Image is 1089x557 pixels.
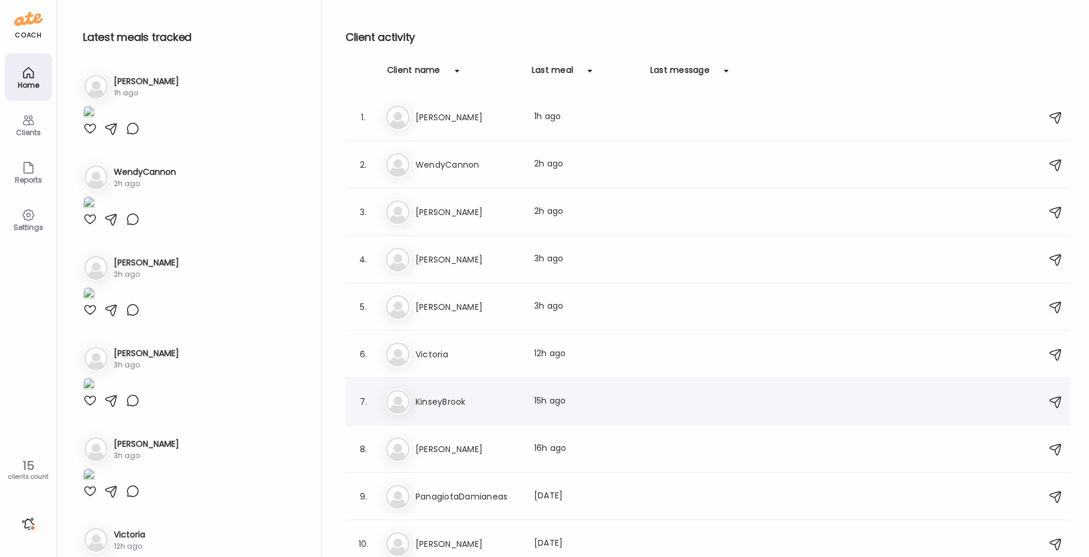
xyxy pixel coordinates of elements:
h3: WendyCannon [114,166,176,178]
img: images%2F3kzOh54S1OSkGaZotHskK3jNS562%2FVOPLgkJdoh3TM0GsLlsV%2FESI6xXTQuAYd2KfdaPDt_1080 [83,287,95,303]
img: bg-avatar-default.svg [84,165,108,189]
img: bg-avatar-default.svg [386,532,410,556]
img: images%2FhwD2g8tnv1RQj0zg0CJCbnXyvAl1%2FqJ4047PtynEJwjiucEAE%2FnvcuuzzzRvF00WlOi7WH_1080 [83,377,95,393]
div: 1. [356,110,371,124]
img: bg-avatar-default.svg [84,528,108,552]
div: 4. [356,252,371,267]
div: 10. [356,537,371,551]
h3: KinseyBrook [416,395,520,409]
div: 3h ago [114,450,179,461]
img: bg-avatar-default.svg [386,200,410,224]
h3: [PERSON_NAME] [416,442,520,456]
div: 1h ago [534,110,638,124]
h3: [PERSON_NAME] [416,205,520,219]
div: 6. [356,347,371,361]
h3: [PERSON_NAME] [114,438,179,450]
div: 8. [356,442,371,456]
img: ate [14,9,43,28]
h3: [PERSON_NAME] [416,300,520,314]
div: 16h ago [534,442,638,456]
h3: [PERSON_NAME] [416,252,520,267]
img: bg-avatar-default.svg [386,105,410,129]
div: 7. [356,395,371,409]
div: [DATE] [534,489,638,504]
div: 1h ago [114,88,179,98]
h3: Victoria [416,347,520,361]
div: coach [15,30,41,40]
div: 12h ago [114,541,145,552]
div: 15 [4,459,52,473]
div: 15h ago [534,395,638,409]
div: Home [7,81,50,89]
h2: Client activity [346,28,1070,46]
div: clients count [4,473,52,481]
img: images%2Fd4wzyju9dnQeaEdhyMpvg1IBEUv2%2FtC0AVvAcV1MClekW3QM9%2F0mXB3nTH3Pm6rI7uL4u3_1080 [83,468,95,484]
div: 3. [356,205,371,219]
img: bg-avatar-default.svg [386,248,410,271]
div: 2h ago [534,158,638,172]
h3: WendyCannon [416,158,520,172]
h3: [PERSON_NAME] [416,537,520,551]
img: bg-avatar-default.svg [386,295,410,319]
div: 12h ago [534,347,638,361]
h3: [PERSON_NAME] [114,347,179,360]
div: Reports [7,176,50,184]
div: 2h ago [114,178,176,189]
div: Client name [387,64,440,83]
img: bg-avatar-default.svg [386,437,410,461]
img: images%2FFjjEztfLBncOfrqfnBU91UbdXag1%2FNScWnlqb8Pj9XCnVeDMm%2FIra9xC9p5GC5GqJwBl31_1080 [83,105,95,121]
div: Last meal [532,64,573,83]
div: 3h ago [534,300,638,314]
h3: [PERSON_NAME] [114,75,179,88]
img: bg-avatar-default.svg [84,75,108,98]
div: 2h ago [534,205,638,219]
div: 2. [356,158,371,172]
img: bg-avatar-default.svg [84,347,108,370]
div: [DATE] [534,537,638,551]
div: 3h ago [114,360,179,370]
div: Clients [7,129,50,136]
h2: Latest meals tracked [83,28,302,46]
img: bg-avatar-default.svg [386,390,410,414]
div: 5. [356,300,371,314]
img: bg-avatar-default.svg [386,485,410,508]
h3: Victoria [114,529,145,541]
img: bg-avatar-default.svg [84,437,108,461]
div: 2h ago [114,269,179,280]
div: Last message [650,64,710,83]
img: images%2F65JP5XGuJYVnehHRHXmE2UGiA2F2%2FKCBwicO2quZU86RiZ5gr%2Fz01b5wqGWUFjA3JiSEO2_1080 [83,196,95,212]
div: 3h ago [534,252,638,267]
img: bg-avatar-default.svg [386,153,410,177]
img: bg-avatar-default.svg [84,256,108,280]
h3: PanagiotaDamianeas [416,489,520,504]
h3: [PERSON_NAME] [416,110,520,124]
div: Settings [7,223,50,231]
div: 9. [356,489,371,504]
img: bg-avatar-default.svg [386,342,410,366]
h3: [PERSON_NAME] [114,257,179,269]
